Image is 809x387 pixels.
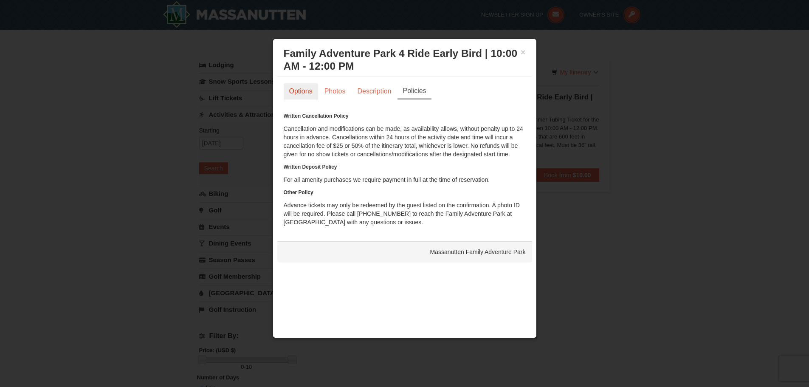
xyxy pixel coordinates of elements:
[521,48,526,56] button: ×
[277,241,532,263] div: Massanutten Family Adventure Park
[397,83,431,99] a: Policies
[284,112,526,120] h6: Written Cancellation Policy
[319,83,351,99] a: Photos
[284,83,318,99] a: Options
[284,47,526,73] h3: Family Adventure Park 4 Ride Early Bird | 10:00 AM - 12:00 PM
[284,188,526,197] h6: Other Policy
[284,112,526,226] div: Cancellation and modifications can be made, as availability allows, without penalty up to 24 hour...
[352,83,397,99] a: Description
[284,163,526,171] h6: Written Deposit Policy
